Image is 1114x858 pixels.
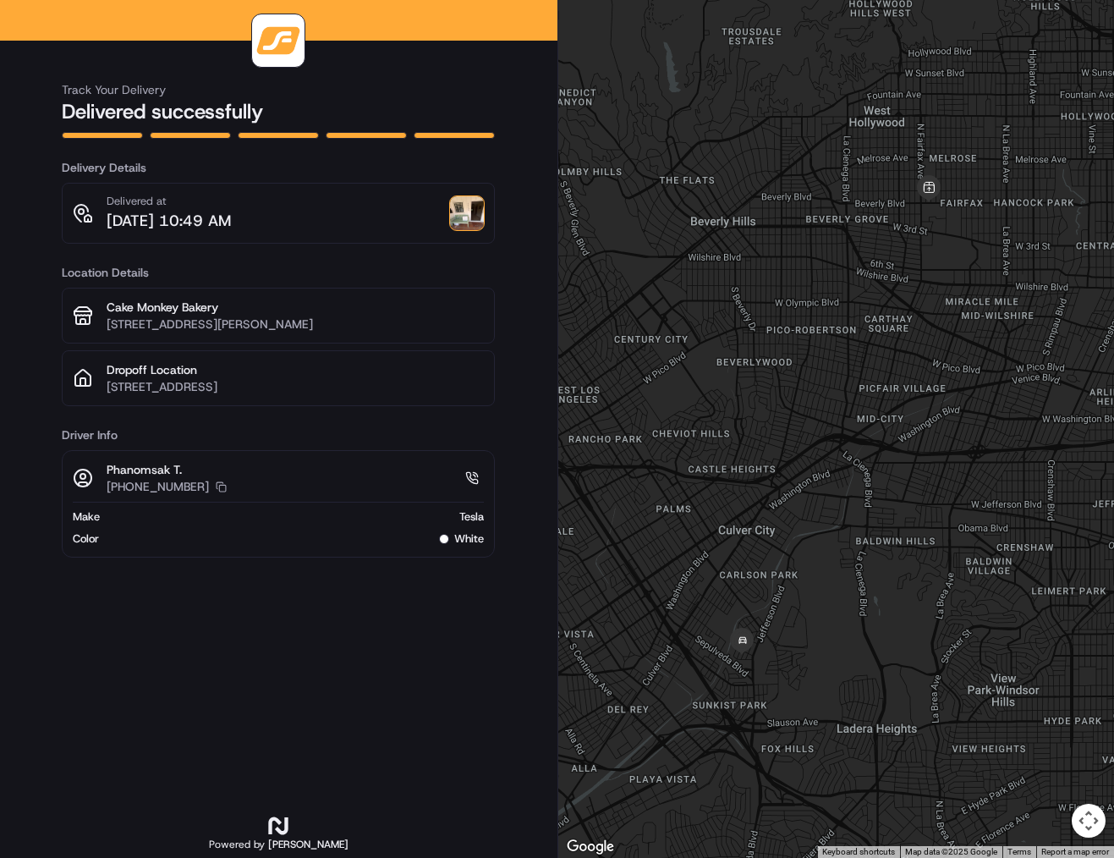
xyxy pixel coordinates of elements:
[1007,847,1031,856] a: Terms (opens in new tab)
[822,846,895,858] button: Keyboard shortcuts
[1041,847,1109,856] a: Report a map error
[209,838,348,851] h2: Powered by
[107,478,209,495] p: [PHONE_NUMBER]
[107,378,484,395] p: [STREET_ADDRESS]
[62,98,495,125] h2: Delivered successfully
[107,194,231,209] p: Delivered at
[1072,804,1106,838] button: Map camera controls
[454,531,484,547] span: white
[107,299,484,316] p: Cake Monkey Bakery
[562,836,618,858] img: Google
[62,81,495,98] h3: Track Your Delivery
[107,361,484,378] p: Dropoff Location
[62,159,495,176] h3: Delivery Details
[62,426,495,443] h3: Driver Info
[450,196,484,230] img: photo_proof_of_delivery image
[107,209,231,233] p: [DATE] 10:49 AM
[905,847,997,856] span: Map data ©2025 Google
[459,509,484,525] span: Tesla
[73,531,99,547] span: Color
[268,838,348,851] span: [PERSON_NAME]
[107,461,227,478] p: Phanomsak T.
[255,18,301,63] img: logo-public_tracking_screen-VNDR-1688417501853.png
[62,264,495,281] h3: Location Details
[562,836,618,858] a: Open this area in Google Maps (opens a new window)
[107,316,484,333] p: [STREET_ADDRESS][PERSON_NAME]
[73,509,100,525] span: Make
